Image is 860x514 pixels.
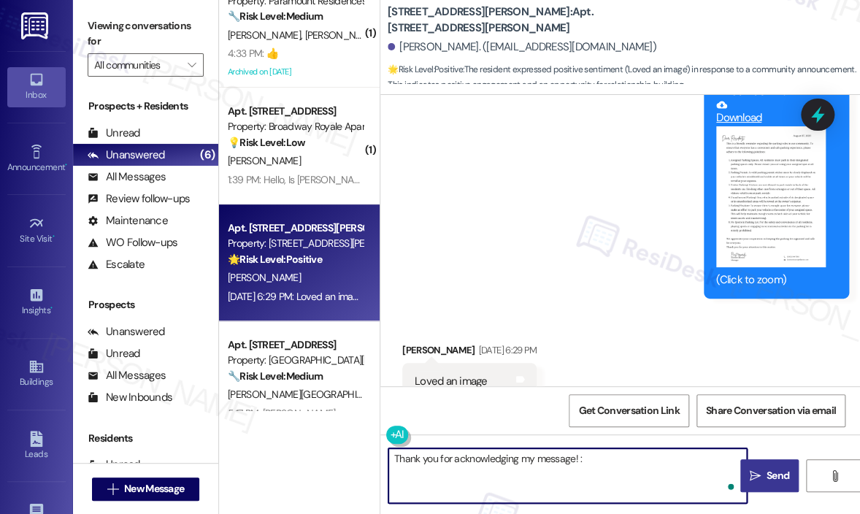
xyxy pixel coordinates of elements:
div: Prospects [73,297,218,312]
b: PNG attachment [716,84,797,99]
strong: 🔧 Risk Level: Medium [228,9,323,23]
span: [PERSON_NAME] [305,28,378,42]
div: Apt. [STREET_ADDRESS] [228,104,363,119]
a: Leads [7,426,66,466]
div: WO Follow-ups [88,235,177,250]
div: [DATE] 6:29 PM [475,342,537,358]
div: Maintenance [88,213,168,229]
div: 1:39 PM: Hello, Is [PERSON_NAME] taking vacation now? [228,173,461,186]
i:  [750,470,761,482]
div: [PERSON_NAME]. ([EMAIL_ADDRESS][DOMAIN_NAME]) [388,39,656,55]
div: Prospects + Residents [73,99,218,114]
a: Download [716,99,826,125]
button: Zoom image [716,126,826,268]
img: ResiDesk Logo [21,12,51,39]
div: Unanswered [88,147,165,163]
button: New Message [92,477,200,501]
textarea: To enrich screen reader interactions, please activate Accessibility in Grammarly extension settings [388,448,747,503]
div: All Messages [88,169,166,185]
a: Site Visit • [7,211,66,250]
div: Unread [88,346,140,361]
div: Apt. [STREET_ADDRESS][PERSON_NAME] [228,220,363,236]
span: [PERSON_NAME] [228,154,301,167]
span: Send [767,468,789,483]
strong: 🔧 Risk Level: Medium [228,369,323,383]
div: (6) [196,144,218,166]
span: • [65,160,67,170]
button: Send [740,459,799,492]
div: Unanswered [88,324,165,340]
i:  [188,59,196,71]
div: Apt. [STREET_ADDRESS] [228,337,363,353]
div: 4:33 PM: 👍 [228,47,278,60]
div: (Click to zoom) [716,272,826,288]
span: : The resident expressed positive sentiment ('Loved an image') in response to a community announc... [388,62,860,93]
div: Loved an image [415,374,488,389]
div: All Messages [88,368,166,383]
i:  [107,483,118,495]
a: Insights • [7,283,66,322]
input: All communities [94,53,180,77]
span: [PERSON_NAME][GEOGRAPHIC_DATA] [228,388,398,401]
div: Unread [88,126,140,141]
span: • [53,231,55,242]
span: Share Conversation via email [706,403,836,418]
strong: 🌟 Risk Level: Positive [228,253,322,266]
strong: 💡 Risk Level: Low [228,136,305,149]
span: [PERSON_NAME] [228,28,305,42]
a: Buildings [7,354,66,394]
strong: 🌟 Risk Level: Positive [388,64,463,75]
div: [DATE] 6:29 PM: Loved an image [228,290,364,303]
span: • [50,303,53,313]
a: Inbox [7,67,66,107]
span: New Message [124,481,184,496]
label: Viewing conversations for [88,15,204,53]
button: Share Conversation via email [696,394,845,427]
button: Get Conversation Link [569,394,688,427]
span: [PERSON_NAME] [228,271,301,284]
div: Unread [88,457,140,472]
i:  [829,470,840,482]
div: Review follow-ups [88,191,190,207]
div: New Inbounds [88,390,172,405]
div: Archived on [DATE] [226,63,364,81]
div: Property: [GEOGRAPHIC_DATA][PERSON_NAME] Apartments [228,353,363,368]
div: [PERSON_NAME] [402,342,537,363]
b: [STREET_ADDRESS][PERSON_NAME]: Apt. [STREET_ADDRESS][PERSON_NAME] [388,4,680,36]
div: Property: [STREET_ADDRESS][PERSON_NAME] [228,236,363,251]
span: Get Conversation Link [578,403,679,418]
div: Residents [73,431,218,446]
div: Escalate [88,257,145,272]
div: Property: Broadway Royale Apartments [228,119,363,134]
